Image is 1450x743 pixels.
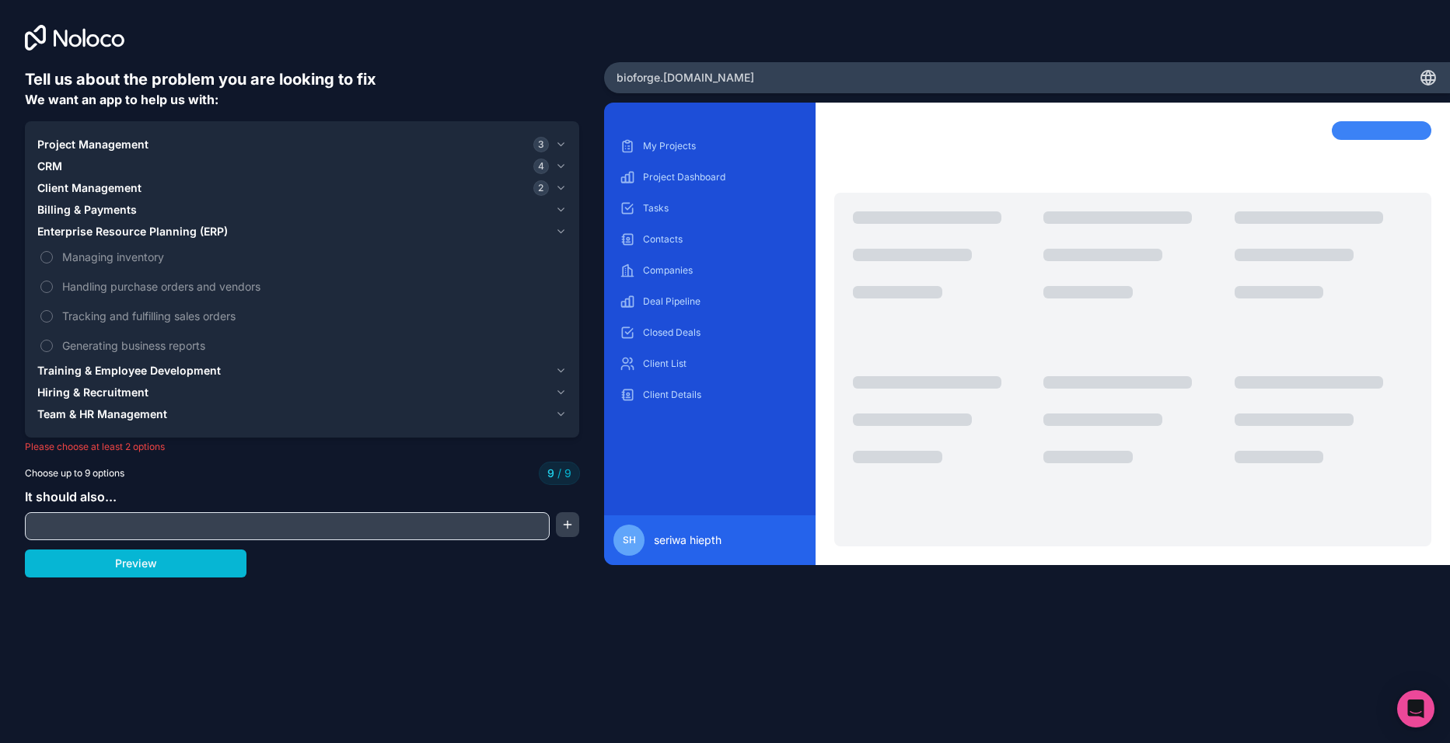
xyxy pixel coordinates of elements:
p: Please choose at least 2 options [25,441,579,453]
span: Hiring & Recruitment [37,385,148,400]
div: Open Intercom Messenger [1397,690,1434,727]
div: scrollable content [617,134,803,504]
p: Project Dashboard [643,171,800,183]
button: Tracking and fulfilling sales orders [40,310,53,323]
button: Training & Employee Development [37,360,567,382]
span: It should also... [25,489,117,504]
span: 9 [547,466,554,481]
span: seriwa hiepth [654,532,722,548]
button: Enterprise Resource Planning (ERP) [37,221,567,242]
span: Generating business reports [62,337,564,354]
p: Client Details [643,389,800,401]
span: 2 [533,180,549,196]
span: Enterprise Resource Planning (ERP) [37,224,228,239]
span: CRM [37,159,62,174]
button: Billing & Payments [37,199,567,221]
button: Preview [25,549,246,577]
span: 4 [533,159,549,174]
span: Billing & Payments [37,202,137,218]
button: Team & HR Management [37,403,567,425]
h6: Tell us about the problem you are looking to fix [25,68,579,90]
span: Training & Employee Development [37,363,221,378]
span: We want an app to help us with: [25,92,218,107]
span: Team & HR Management [37,406,167,422]
button: Hiring & Recruitment [37,382,567,403]
span: 3 [533,137,549,152]
button: Handling purchase orders and vendors [40,281,53,293]
button: Client Management2 [37,177,567,199]
span: sh [623,534,636,546]
span: Managing inventory [62,249,564,265]
div: Enterprise Resource Planning (ERP) [37,242,567,360]
p: Contacts [643,233,800,246]
button: Managing inventory [40,251,53,263]
span: Handling purchase orders and vendors [62,278,564,295]
button: CRM4 [37,155,567,177]
button: Generating business reports [40,340,53,352]
p: Client List [643,358,800,370]
span: Tracking and fulfilling sales orders [62,308,564,324]
button: Project Management3 [37,134,567,155]
p: Tasks [643,202,800,215]
p: Companies [643,264,800,277]
span: Client Management [37,180,142,196]
span: Choose up to 9 options [25,466,124,480]
span: Project Management [37,137,148,152]
span: 9 [554,466,571,481]
p: Deal Pipeline [643,295,800,308]
span: / [557,466,561,480]
p: My Projects [643,140,800,152]
span: bioforge .[DOMAIN_NAME] [617,70,754,85]
p: Closed Deals [643,326,800,339]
